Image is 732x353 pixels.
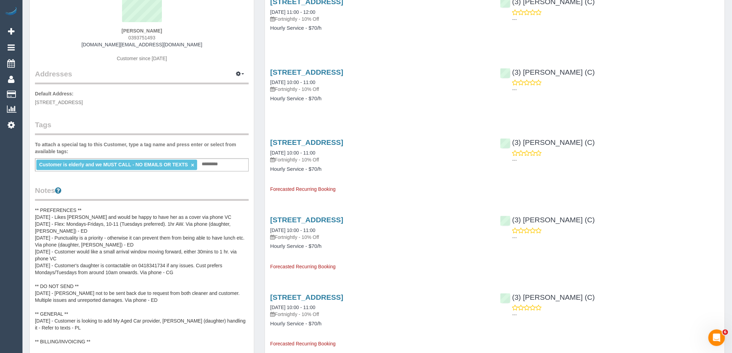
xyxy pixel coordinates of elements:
[270,86,489,93] p: Fortnightly - 10% Off
[270,80,315,85] a: [DATE] 10:00 - 11:00
[270,156,489,163] p: Fortnightly - 10% Off
[35,207,249,345] pre: Daughter, [PERSON_NAME] - 0418341734 ** ACCESS ** ** PREFERENCES ** [DATE] - Likes [PERSON_NAME] ...
[723,329,728,335] span: 6
[270,166,489,172] h4: Hourly Service - $70/h
[512,234,720,241] p: ---
[500,138,595,146] a: (3) [PERSON_NAME] (C)
[270,138,343,146] a: [STREET_ADDRESS]
[121,28,162,34] strong: [PERSON_NAME]
[270,321,489,327] h4: Hourly Service - $70/h
[270,227,315,233] a: [DATE] 10:00 - 11:00
[512,311,720,318] p: ---
[270,25,489,31] h4: Hourly Service - $70/h
[708,329,725,346] iframe: Intercom live chat
[35,141,249,155] label: To attach a special tag to this Customer, type a tag name and press enter or select from availabl...
[270,305,315,310] a: [DATE] 10:00 - 11:00
[512,86,720,93] p: ---
[270,9,315,15] a: [DATE] 11:00 - 12:00
[117,56,167,61] span: Customer since [DATE]
[270,341,336,346] span: Forecasted Recurring Booking
[128,35,155,40] span: 0393751493
[35,90,74,97] label: Default Address:
[270,311,489,318] p: Fortnightly - 10% Off
[500,293,595,301] a: (3) [PERSON_NAME] (C)
[270,186,336,192] span: Forecasted Recurring Booking
[512,157,720,164] p: ---
[35,100,83,105] span: [STREET_ADDRESS]
[270,216,343,224] a: [STREET_ADDRESS]
[270,243,489,249] h4: Hourly Service - $70/h
[512,16,720,23] p: ---
[500,68,595,76] a: (3) [PERSON_NAME] (C)
[39,162,188,167] span: Customer is elderly and we MUST CALL - NO EMAILS OR TEXTS
[191,162,194,168] a: ×
[4,7,18,17] img: Automaid Logo
[270,234,489,241] p: Fortnightly - 10% Off
[270,264,336,269] span: Forecasted Recurring Booking
[500,216,595,224] a: (3) [PERSON_NAME] (C)
[270,96,489,102] h4: Hourly Service - $70/h
[82,42,202,47] a: [DOMAIN_NAME][EMAIL_ADDRESS][DOMAIN_NAME]
[35,185,249,201] legend: Notes
[270,150,315,156] a: [DATE] 10:00 - 11:00
[35,120,249,135] legend: Tags
[270,68,343,76] a: [STREET_ADDRESS]
[270,16,489,22] p: Fortnightly - 10% Off
[270,293,343,301] a: [STREET_ADDRESS]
